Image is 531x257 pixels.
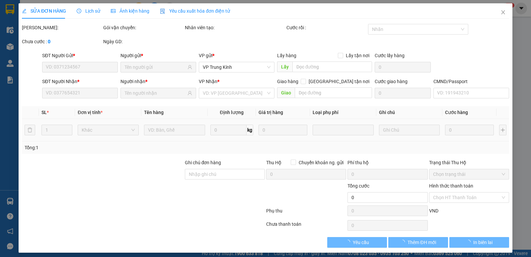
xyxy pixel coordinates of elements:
[265,220,347,232] div: Chưa thanh toán
[500,10,506,15] span: close
[22,38,102,45] div: Chưa cước :
[266,160,281,165] span: Thu Hộ
[77,9,81,13] span: clock-circle
[199,79,217,84] span: VP Nhận
[120,52,196,59] div: Người gửi
[286,24,366,31] div: Cước rồi :
[445,110,468,115] span: Cước hàng
[473,239,493,246] span: In biên lai
[466,240,473,244] span: loading
[388,237,448,248] button: Thêm ĐH mới
[429,208,438,213] span: VND
[277,53,296,58] span: Lấy hàng
[22,24,102,31] div: [PERSON_NAME]:
[433,169,505,179] span: Chọn trạng thái
[25,125,35,135] button: delete
[277,79,298,84] span: Giao hàng
[77,8,100,14] span: Lịch sử
[277,62,292,72] span: Lấy
[375,79,408,84] label: Cước giao hàng
[277,87,295,98] span: Giao
[111,9,115,13] span: picture
[408,239,436,246] span: Thêm ĐH mới
[310,106,376,119] th: Loại phụ phí
[103,24,183,31] div: Gói vận chuyển:
[120,78,196,85] div: Người nhận
[124,64,186,71] input: Tên người gửi
[42,52,118,59] div: SĐT Người Gửi
[247,125,253,135] span: kg
[185,169,265,180] input: Ghi chú đơn hàng
[343,52,372,59] span: Lấy tận nơi
[429,159,509,166] div: Trạng thái Thu Hộ
[103,38,183,45] div: Ngày GD:
[376,106,443,119] th: Ghi chú
[375,88,431,98] input: Cước giao hàng
[185,160,221,165] label: Ghi chú đơn hàng
[25,144,205,151] div: Tổng: 1
[375,53,405,58] label: Cước lấy hàng
[41,110,47,115] span: SL
[295,87,372,98] input: Dọc đường
[306,78,372,85] span: [GEOGRAPHIC_DATA] tận nơi
[259,125,307,135] input: 0
[160,9,165,14] img: icon
[42,78,118,85] div: SĐT Người Nhận
[265,207,347,219] div: Phụ thu
[199,52,274,59] div: VP gửi
[379,125,440,135] input: Ghi Chú
[188,65,192,69] span: user
[429,183,473,189] label: Hình thức thanh toán
[347,183,369,189] span: Tổng cước
[259,110,283,115] span: Giá trị hàng
[124,89,186,97] input: Tên người nhận
[327,237,387,248] button: Yêu cầu
[144,110,164,115] span: Tên hàng
[400,240,408,244] span: loading
[188,91,192,95] span: user
[22,9,27,13] span: edit
[203,62,270,72] span: VP Trung Kính
[375,62,431,72] input: Cước lấy hàng
[160,8,230,14] span: Yêu cầu xuất hóa đơn điện tử
[144,125,205,135] input: VD: Bàn, Ghế
[433,78,509,85] div: CMND/Passport
[292,62,372,72] input: Dọc đường
[345,240,353,244] span: loading
[445,125,494,135] input: 0
[48,39,50,44] b: 0
[111,8,149,14] span: Ảnh kiện hàng
[347,159,427,169] div: Phí thu hộ
[78,110,103,115] span: Đơn vị tính
[449,237,509,248] button: In biên lai
[22,8,66,14] span: SỬA ĐƠN HÀNG
[353,239,369,246] span: Yêu cầu
[494,3,512,22] button: Close
[185,24,285,31] div: Nhân viên tạo:
[296,159,346,166] span: Chuyển khoản ng. gửi
[82,125,135,135] span: Khác
[220,110,244,115] span: Định lượng
[499,125,506,135] button: plus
